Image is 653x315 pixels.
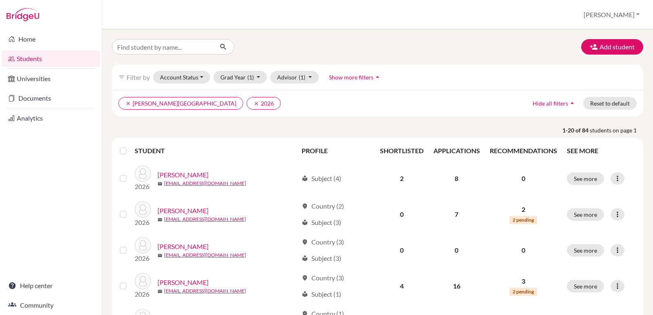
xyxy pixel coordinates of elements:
[490,205,557,214] p: 2
[567,208,604,221] button: See more
[158,206,209,216] a: [PERSON_NAME]
[270,71,319,84] button: Advisor(1)
[429,232,485,268] td: 0
[2,110,100,126] a: Analytics
[302,291,308,297] span: local_library
[429,268,485,304] td: 16
[135,289,151,299] p: 2026
[125,101,131,106] i: clear
[375,196,429,232] td: 0
[562,126,590,134] strong: 1-20 of 84
[375,161,429,196] td: 2
[567,172,604,185] button: See more
[526,97,583,110] button: Hide all filtersarrow_drop_up
[135,201,151,218] img: Atala, Alessandra
[490,276,557,286] p: 3
[302,175,308,182] span: local_library
[118,97,243,110] button: clear[PERSON_NAME][GEOGRAPHIC_DATA]
[164,216,246,223] a: [EMAIL_ADDRESS][DOMAIN_NAME]
[213,71,267,84] button: Grad Year(1)
[329,74,373,81] span: Show more filters
[302,174,341,183] div: Subject (4)
[135,165,151,182] img: Arguelles, Francisco
[302,201,344,211] div: Country (2)
[164,180,246,187] a: [EMAIL_ADDRESS][DOMAIN_NAME]
[562,141,640,161] th: SEE MORE
[485,141,562,161] th: RECOMMENDATIONS
[490,245,557,255] p: 0
[375,268,429,304] td: 4
[302,273,344,283] div: Country (3)
[135,237,151,253] img: Bandes, Felipe
[590,126,643,134] span: students on page 1
[583,97,637,110] button: Reset to default
[2,70,100,87] a: Universities
[580,7,643,22] button: [PERSON_NAME]
[112,39,213,55] input: Find student by name...
[299,74,305,81] span: (1)
[2,90,100,106] a: Documents
[247,97,281,110] button: clear2026
[375,232,429,268] td: 0
[135,141,297,161] th: STUDENT
[2,278,100,294] a: Help center
[2,51,100,67] a: Students
[158,278,209,287] a: [PERSON_NAME]
[322,71,389,84] button: Show more filtersarrow_drop_up
[158,242,209,251] a: [PERSON_NAME]
[509,216,537,224] span: 2 pending
[135,218,151,227] p: 2026
[164,287,246,295] a: [EMAIL_ADDRESS][DOMAIN_NAME]
[302,253,341,263] div: Subject (3)
[509,288,537,296] span: 2 pending
[135,253,151,263] p: 2026
[490,174,557,183] p: 0
[375,141,429,161] th: SHORTLISTED
[158,181,162,186] span: mail
[127,73,150,81] span: Filter by
[158,253,162,258] span: mail
[302,203,308,209] span: location_on
[135,273,151,289] img: Barahona, Alana
[429,196,485,232] td: 7
[297,141,375,161] th: PROFILE
[158,217,162,222] span: mail
[429,161,485,196] td: 8
[302,289,341,299] div: Subject (1)
[302,219,308,226] span: local_library
[567,280,604,293] button: See more
[7,8,39,21] img: Bridge-U
[567,244,604,257] button: See more
[164,251,246,259] a: [EMAIL_ADDRESS][DOMAIN_NAME]
[533,100,568,107] span: Hide all filters
[2,31,100,47] a: Home
[302,239,308,245] span: location_on
[373,73,382,81] i: arrow_drop_up
[302,237,344,247] div: Country (3)
[158,289,162,294] span: mail
[135,182,151,192] p: 2026
[302,218,341,227] div: Subject (3)
[153,71,210,84] button: Account Status
[158,170,209,180] a: [PERSON_NAME]
[253,101,259,106] i: clear
[429,141,485,161] th: APPLICATIONS
[302,275,308,281] span: location_on
[118,74,125,80] i: filter_list
[581,39,643,55] button: Add student
[2,297,100,313] a: Community
[568,99,576,107] i: arrow_drop_up
[247,74,254,81] span: (1)
[302,255,308,262] span: local_library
